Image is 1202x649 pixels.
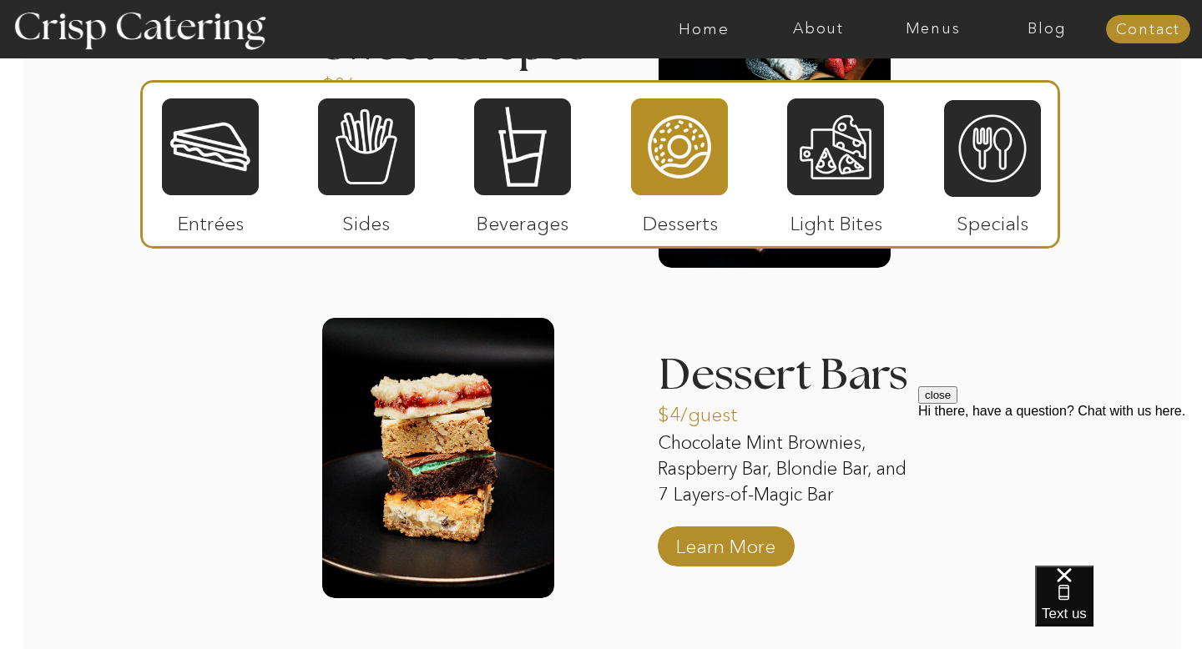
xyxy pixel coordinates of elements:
a: Home [647,21,761,38]
h3: Dessert Bars [659,354,911,375]
p: Light Bites [780,195,891,244]
a: $4/guest [658,386,769,435]
p: Entrées [155,195,266,244]
iframe: podium webchat widget prompt [918,386,1202,586]
iframe: podium webchat widget bubble [1035,566,1202,649]
p: Chocolate Mint Brownies, Raspberry Bar, Blondie Bar, and 7 Layers-of-Magic Bar [658,430,910,511]
a: Menus [876,21,990,38]
p: Sides [311,195,422,244]
p: Desserts [624,195,735,244]
a: About [761,21,876,38]
p: Specials [937,195,1048,244]
a: Blog [990,21,1104,38]
a: Contact [1106,22,1190,38]
p: Beverages [467,195,578,244]
a: Learn More [670,518,781,566]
